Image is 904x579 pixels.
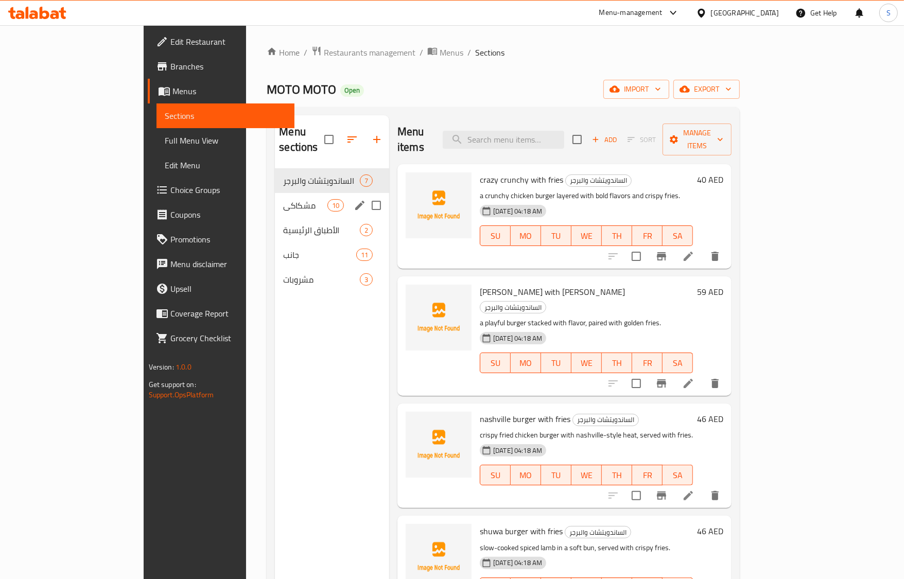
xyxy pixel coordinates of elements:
[667,229,689,243] span: SA
[360,275,372,285] span: 3
[545,229,567,243] span: TU
[170,36,286,48] span: Edit Restaurant
[406,412,472,478] img: nashville burger with fries
[621,132,663,148] span: Select section first
[157,128,294,153] a: Full Menu View
[275,168,389,193] div: الساندويتشات والبرجر7
[165,110,286,122] span: Sections
[275,267,389,292] div: مشروبات3
[440,46,463,59] span: Menus
[340,86,364,95] span: Open
[283,199,327,212] div: مشكاكي
[632,465,663,485] button: FR
[545,468,567,483] span: TU
[480,301,546,313] div: الساندويتشات والبرجر
[283,273,360,286] span: مشروبات
[663,353,693,373] button: SA
[283,174,360,187] span: الساندويتشات والبرجر
[606,229,628,243] span: TH
[576,356,598,371] span: WE
[602,353,632,373] button: TH
[283,224,360,236] span: الأطباق الرئيسية
[566,174,631,186] span: الساندويتشات والبرجر
[148,54,294,79] a: Branches
[148,326,294,350] a: Grocery Checklist
[649,371,674,396] button: Branch-specific-item
[304,46,307,59] li: /
[489,558,546,568] span: [DATE] 04:18 AM
[170,307,286,320] span: Coverage Report
[489,334,546,343] span: [DATE] 04:18 AM
[667,468,689,483] span: SA
[149,388,214,401] a: Support.OpsPlatform
[340,84,364,97] div: Open
[420,46,423,59] li: /
[565,174,632,187] div: الساندويتشات والبرجر
[711,7,779,19] div: [GEOGRAPHIC_DATA]
[149,378,196,391] span: Get support on:
[484,468,507,483] span: SU
[397,124,430,155] h2: Menu items
[275,218,389,242] div: الأطباق الرئيسية2
[327,199,344,212] div: items
[480,353,511,373] button: SU
[406,285,472,350] img: king julian with fries burger
[148,252,294,276] a: Menu disclaimer
[170,60,286,73] span: Branches
[170,258,286,270] span: Menu disclaimer
[170,208,286,221] span: Coupons
[606,468,628,483] span: TH
[176,360,192,374] span: 1.0.0
[606,356,628,371] span: TH
[170,184,286,196] span: Choice Groups
[480,317,693,329] p: a playful burger stacked with flavor, paired with golden fries.
[149,360,174,374] span: Version:
[602,465,632,485] button: TH
[364,127,389,152] button: Add section
[625,485,647,506] span: Select to update
[360,176,372,186] span: 7
[484,229,507,243] span: SU
[663,124,732,155] button: Manage items
[886,7,891,19] span: S
[612,83,661,96] span: import
[588,132,621,148] span: Add item
[599,7,663,19] div: Menu-management
[632,225,663,246] button: FR
[603,80,669,99] button: import
[170,332,286,344] span: Grocery Checklist
[682,250,694,262] a: Edit menu item
[480,429,693,442] p: crispy fried chicken burger with nashville-style heat, served with fries.
[148,29,294,54] a: Edit Restaurant
[475,46,505,59] span: Sections
[515,468,537,483] span: MO
[467,46,471,59] li: /
[480,541,693,554] p: slow-cooked spiced lamb in a soft bun, served with crispy fries.
[636,356,658,371] span: FR
[697,285,723,299] h6: 59 AED
[572,414,639,426] div: الساندويتشات والبرجر
[318,129,340,150] span: Select all sections
[545,356,567,371] span: TU
[170,283,286,295] span: Upsell
[360,224,373,236] div: items
[489,206,546,216] span: [DATE] 04:18 AM
[682,377,694,390] a: Edit menu item
[267,46,740,59] nav: breadcrumb
[625,245,647,267] span: Select to update
[340,127,364,152] span: Sort sections
[541,225,571,246] button: TU
[157,103,294,128] a: Sections
[636,468,658,483] span: FR
[590,134,618,146] span: Add
[480,225,511,246] button: SU
[480,284,625,300] span: [PERSON_NAME] with [PERSON_NAME]
[357,250,372,260] span: 11
[663,465,693,485] button: SA
[703,244,727,269] button: delete
[283,249,356,261] div: جانب
[148,276,294,301] a: Upsell
[148,227,294,252] a: Promotions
